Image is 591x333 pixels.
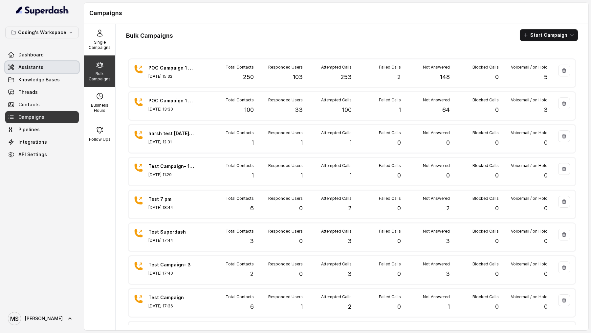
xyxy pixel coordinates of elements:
p: Voicemail / on Hold [511,229,548,234]
p: Not Answered [423,130,450,135]
p: Total Contacts [226,163,254,168]
p: Single Campaigns [87,40,113,50]
p: [DATE] 11:29 [148,172,194,177]
p: 0 [544,302,548,311]
p: 0 [495,269,499,279]
p: 0 [446,138,450,147]
p: Attempted Calls [321,130,352,135]
p: [DATE] 13:30 [148,107,194,112]
p: Attempted Calls [321,196,352,201]
p: [DATE] 17:40 [148,271,194,276]
p: 100 [342,105,352,114]
p: Coding's Workspace [18,29,66,36]
p: Failed Calls [379,196,401,201]
p: [DATE] 15:32 [148,74,194,79]
a: Integrations [5,136,79,148]
p: POC Campaign 1 - 100 Leads [148,97,194,104]
p: 2 [348,302,352,311]
h1: Campaigns [89,8,583,18]
p: 0 [397,171,401,180]
p: Business Hours [87,103,113,113]
p: 0 [299,204,303,213]
p: Total Contacts [226,196,254,201]
p: Failed Calls [379,130,401,135]
p: Test Campaign- 1130 am Sat [148,163,194,170]
p: Not Answered [423,163,450,168]
p: Not Answered [423,196,450,201]
button: Coding's Workspace [5,27,79,38]
p: Total Contacts [226,229,254,234]
p: Total Contacts [226,65,254,70]
p: 0 [495,105,499,114]
p: Responded Users [268,294,303,300]
p: Not Answered [423,229,450,234]
p: 64 [442,105,450,114]
p: Test Superdash [148,229,194,235]
a: Threads [5,86,79,98]
span: API Settings [18,151,47,158]
p: [DATE] 18:44 [148,205,194,210]
p: 2 [250,269,254,279]
p: Blocked Calls [472,196,499,201]
p: Responded Users [268,130,303,135]
p: 2 [446,204,450,213]
p: Attempted Calls [321,294,352,300]
p: Failed Calls [379,163,401,168]
p: Total Contacts [226,261,254,267]
p: Responded Users [268,261,303,267]
p: Responded Users [268,65,303,70]
p: POC Campaign 1 - 250 Leads [148,65,194,71]
p: 0 [446,171,450,180]
p: 1 [300,302,303,311]
p: 0 [299,237,303,246]
p: 6 [250,204,254,213]
p: Failed Calls [379,65,401,70]
p: Not Answered [423,261,450,267]
p: 1 [300,171,303,180]
button: Start Campaign [520,29,578,41]
p: [DATE] 12:31 [148,139,194,145]
p: 0 [397,302,401,311]
text: MS [10,315,19,322]
p: Blocked Calls [472,130,499,135]
p: Not Answered [423,65,450,70]
p: Attempted Calls [321,163,352,168]
p: 3 [544,105,548,114]
img: light.svg [16,5,69,16]
p: 0 [495,302,499,311]
a: Dashboard [5,49,79,61]
p: Attempted Calls [321,65,352,70]
p: 1 [252,171,254,180]
p: 250 [243,73,254,82]
p: Blocked Calls [472,97,499,103]
p: 1 [349,138,352,147]
p: 0 [397,269,401,279]
p: Voicemail / on Hold [511,97,548,103]
span: [PERSON_NAME] [25,315,63,322]
p: Blocked Calls [472,229,499,234]
p: Responded Users [268,196,303,201]
p: Blocked Calls [472,65,499,70]
p: 3 [250,237,254,246]
p: Voicemail / on Hold [511,294,548,300]
p: Blocked Calls [472,163,499,168]
p: Attempted Calls [321,97,352,103]
p: Total Contacts [226,294,254,300]
p: Failed Calls [379,261,401,267]
p: Failed Calls [379,97,401,103]
p: Not Answered [423,294,450,300]
p: 100 [244,105,254,114]
p: 3 [446,237,450,246]
p: 33 [295,105,303,114]
p: Blocked Calls [472,294,499,300]
p: 0 [495,73,499,82]
a: Knowledge Bases [5,74,79,86]
p: 3 [348,237,352,246]
p: 0 [544,138,548,147]
p: 0 [299,269,303,279]
a: Pipelines [5,124,79,135]
p: 0 [544,237,548,246]
p: 5 [544,73,548,82]
p: 0 [495,204,499,213]
p: 1 [252,138,254,147]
